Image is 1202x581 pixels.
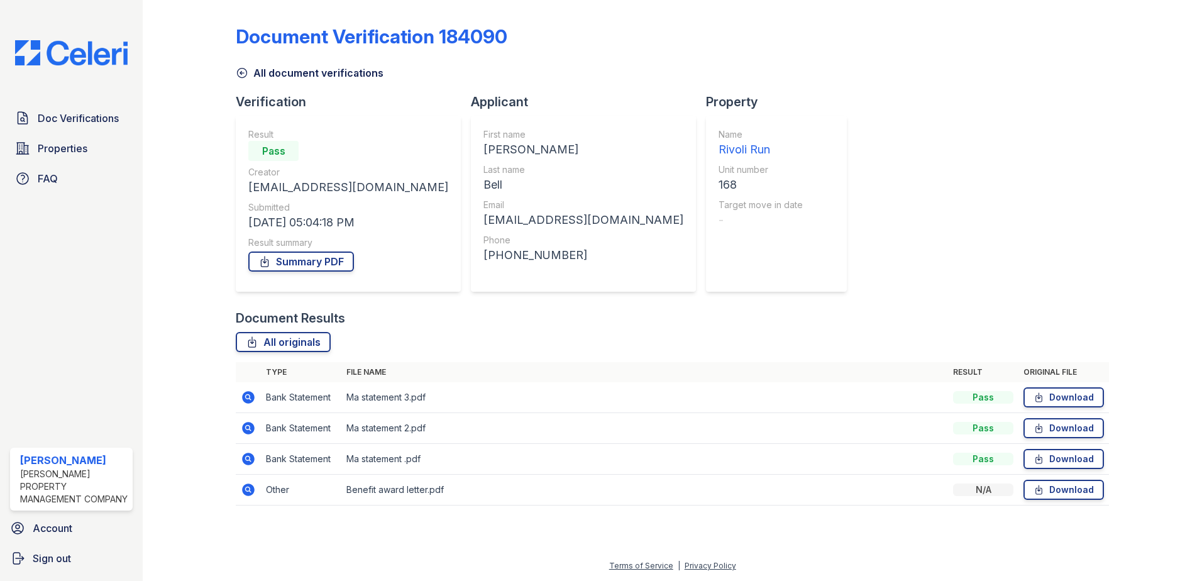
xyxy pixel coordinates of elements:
a: All originals [236,332,331,352]
th: File name [341,362,948,382]
a: Download [1023,480,1104,500]
div: Pass [953,453,1013,465]
div: Target move in date [719,199,803,211]
div: Email [483,199,683,211]
a: Account [5,516,138,541]
div: [PERSON_NAME] Property Management Company [20,468,128,506]
div: Unit number [719,163,803,176]
div: Pass [953,391,1013,404]
div: N/A [953,484,1013,496]
a: Properties [10,136,133,161]
div: Document Verification 184090 [236,25,507,48]
td: Bank Statement [261,382,341,413]
td: Bank Statement [261,444,341,475]
div: [EMAIL_ADDRESS][DOMAIN_NAME] [248,179,448,196]
div: Pass [953,422,1013,434]
td: Ma statement .pdf [341,444,948,475]
div: [EMAIL_ADDRESS][DOMAIN_NAME] [483,211,683,229]
img: CE_Logo_Blue-a8612792a0a2168367f1c8372b55b34899dd931a85d93a1a3d3e32e68fde9ad4.png [5,40,138,65]
div: [PHONE_NUMBER] [483,246,683,264]
div: [PERSON_NAME] [20,453,128,468]
a: FAQ [10,166,133,191]
div: [DATE] 05:04:18 PM [248,214,448,231]
span: FAQ [38,171,58,186]
div: Rivoli Run [719,141,803,158]
td: Other [261,475,341,506]
div: Verification [236,93,471,111]
div: 168 [719,176,803,194]
td: Ma statement 3.pdf [341,382,948,413]
div: First name [483,128,683,141]
a: Sign out [5,546,138,571]
div: Name [719,128,803,141]
a: Doc Verifications [10,106,133,131]
div: [PERSON_NAME] [483,141,683,158]
th: Type [261,362,341,382]
a: Privacy Policy [685,561,736,570]
div: Applicant [471,93,706,111]
div: Phone [483,234,683,246]
div: Last name [483,163,683,176]
span: Properties [38,141,87,156]
div: Property [706,93,857,111]
a: Download [1023,418,1104,438]
a: Summary PDF [248,252,354,272]
a: Download [1023,387,1104,407]
div: Submitted [248,201,448,214]
span: Doc Verifications [38,111,119,126]
div: Creator [248,166,448,179]
td: Bank Statement [261,413,341,444]
a: Terms of Service [609,561,673,570]
a: Name Rivoli Run [719,128,803,158]
div: Result [248,128,448,141]
div: Bell [483,176,683,194]
td: Ma statement 2.pdf [341,413,948,444]
th: Original file [1018,362,1109,382]
a: Download [1023,449,1104,469]
div: Result summary [248,236,448,249]
span: Account [33,521,72,536]
div: Pass [248,141,299,161]
span: Sign out [33,551,71,566]
div: - [719,211,803,229]
th: Result [948,362,1018,382]
div: | [678,561,680,570]
td: Benefit award letter.pdf [341,475,948,506]
a: All document verifications [236,65,383,80]
div: Document Results [236,309,345,327]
